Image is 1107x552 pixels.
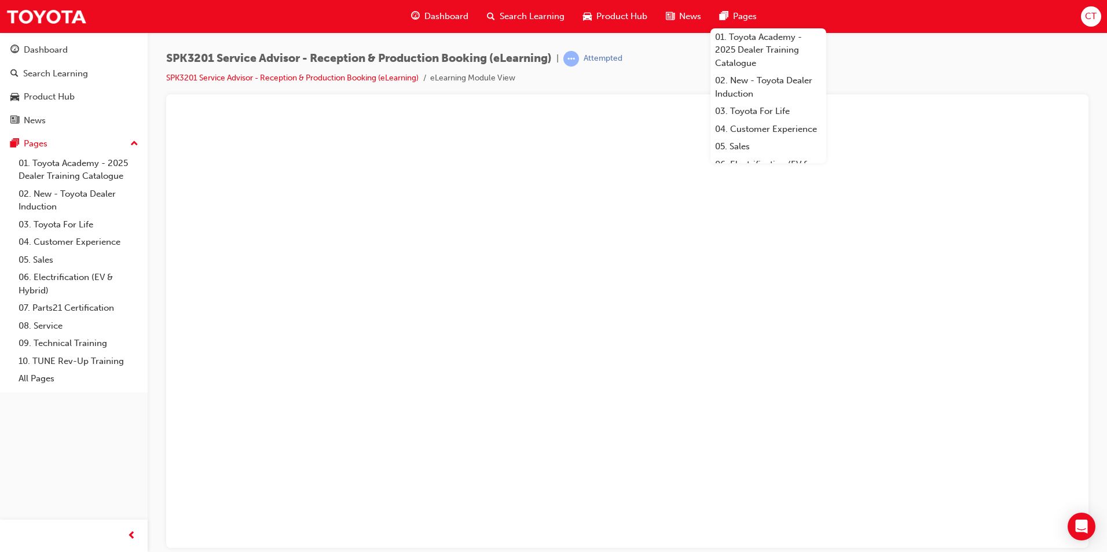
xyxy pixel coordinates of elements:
div: Dashboard [24,43,68,57]
div: Attempted [584,53,622,64]
a: car-iconProduct Hub [574,5,657,28]
span: guage-icon [411,9,420,24]
span: pages-icon [720,9,728,24]
button: Pages [5,133,143,154]
span: SPK3201 Service Advisor - Reception & Production Booking (eLearning) [166,52,552,65]
a: Search Learning [5,63,143,84]
span: learningRecordVerb_ATTEMPT-icon [563,51,579,67]
a: 04. Customer Experience [14,233,143,251]
span: CT [1085,10,1097,23]
a: 03. Toyota For Life [14,216,143,234]
span: Pages [733,10,757,23]
span: up-icon [130,137,138,152]
li: eLearning Module View [430,72,515,85]
span: Dashboard [424,10,468,23]
a: guage-iconDashboard [402,5,478,28]
span: guage-icon [10,45,19,56]
a: 05. Sales [710,138,826,156]
a: 01. Toyota Academy - 2025 Dealer Training Catalogue [14,154,143,185]
a: 08. Service [14,317,143,335]
span: News [679,10,701,23]
span: news-icon [666,9,675,24]
a: pages-iconPages [710,5,766,28]
a: News [5,110,143,131]
a: 02. New - Toyota Dealer Induction [710,72,826,102]
a: 05. Sales [14,251,143,269]
a: Product Hub [5,86,143,108]
a: news-iconNews [657,5,710,28]
span: pages-icon [10,139,19,149]
a: search-iconSearch Learning [478,5,574,28]
div: Search Learning [23,67,88,80]
span: news-icon [10,116,19,126]
div: News [24,114,46,127]
a: 02. New - Toyota Dealer Induction [14,185,143,216]
a: SPK3201 Service Advisor - Reception & Production Booking (eLearning) [166,73,419,83]
div: Open Intercom Messenger [1068,513,1095,540]
img: Trak [6,3,87,30]
a: Dashboard [5,39,143,61]
a: 06. Electrification (EV & Hybrid) [14,268,143,299]
a: 04. Customer Experience [710,120,826,138]
a: 06. Electrification (EV & Hybrid) [710,156,826,186]
a: 10. TUNE Rev-Up Training [14,352,143,370]
span: prev-icon [127,529,136,543]
span: Search Learning [500,10,565,23]
a: 07. Parts21 Certification [14,299,143,317]
span: car-icon [583,9,592,24]
button: CT [1081,6,1101,27]
span: | [556,52,559,65]
span: search-icon [10,69,19,79]
span: Product Hub [596,10,647,23]
a: All Pages [14,370,143,388]
a: 03. Toyota For Life [710,102,826,120]
button: DashboardSearch LearningProduct HubNews [5,37,143,133]
div: Product Hub [24,90,75,104]
span: car-icon [10,92,19,102]
div: Pages [24,137,47,150]
a: 01. Toyota Academy - 2025 Dealer Training Catalogue [710,28,826,72]
a: 09. Technical Training [14,334,143,352]
span: search-icon [487,9,495,24]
